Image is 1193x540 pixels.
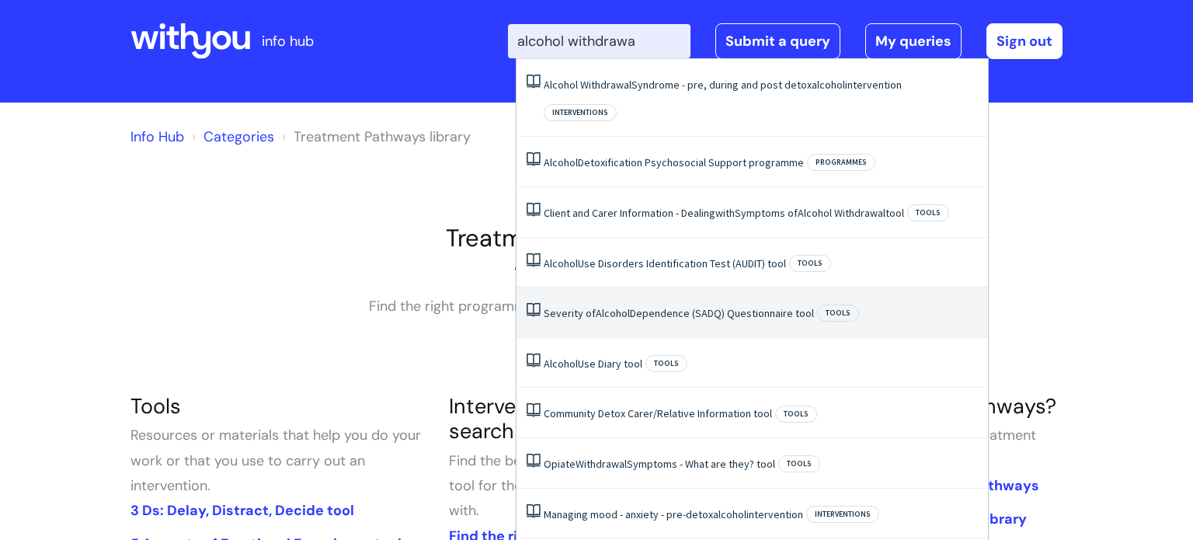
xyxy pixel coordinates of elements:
a: Managing mood - anxiety - pre-detoxalcoholintervention [544,507,803,521]
a: AlcoholUse Diary tool [544,357,642,371]
a: Client and Carer Information - DealingwithSymptoms ofAlcohol Withdrawaltool [544,206,904,220]
span: Alcohol [544,256,578,270]
li: Treatment Pathways library [278,124,471,149]
a: Info Hub [130,127,184,146]
span: alcohol [812,78,845,92]
div: | - [508,23,1063,59]
a: 3 Ds: Delay, Distract, Decide tool [130,501,354,520]
span: Programmes [807,154,875,171]
input: Search [508,24,690,58]
a: Tools [130,392,181,420]
a: Severity ofAlcoholDependence (SADQ) Questionnaire tool [544,306,814,320]
a: Categories [203,127,274,146]
span: Alcohol [544,155,578,169]
span: alcohol [713,507,746,521]
span: Tools [775,406,817,423]
span: Resources or materials that help you do your work or that you use to carry out an intervention. [130,426,421,495]
span: Alcohol [544,78,578,92]
h1: Treatment Pathways library [130,224,1063,253]
span: Interventions [544,104,617,121]
span: Tools [645,355,687,372]
a: Interventions and tools search [449,392,674,444]
span: Tools [789,255,831,272]
span: Alcohol [544,357,578,371]
a: AlcoholUse Disorders Identification Test (AUDIT) tool [544,256,786,270]
span: with [715,206,735,220]
a: Community Detox Carer/Relative Information tool [544,406,772,420]
span: Tools [817,305,859,322]
span: Tools [907,204,949,221]
a: Submit a query [715,23,840,59]
p: info hub [262,29,314,54]
li: Solution home [188,124,274,149]
span: Find the best evidence based intervention or tool for the individual client you’re working with. [449,451,737,521]
p: Find the right programmes, interventions and tools for the client you're working with. [363,294,830,344]
span: Withdrawal [834,206,885,220]
a: Sign out [986,23,1063,59]
a: Alcohol WithdrawalSyndrome - pre, during and post detoxalcoholintervention [544,78,902,92]
a: AlcoholDetoxification Psychosocial Support programme [544,155,804,169]
span: Withdrawal [580,78,631,92]
span: Tools [778,455,820,472]
span: Alcohol [798,206,832,220]
a: My queries [865,23,962,59]
span: Withdrawal [576,457,627,471]
a: OpiateWithdrawalSymptoms - What are they? tool [544,457,775,471]
span: Alcohol [596,306,630,320]
span: Interventions [806,506,879,523]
